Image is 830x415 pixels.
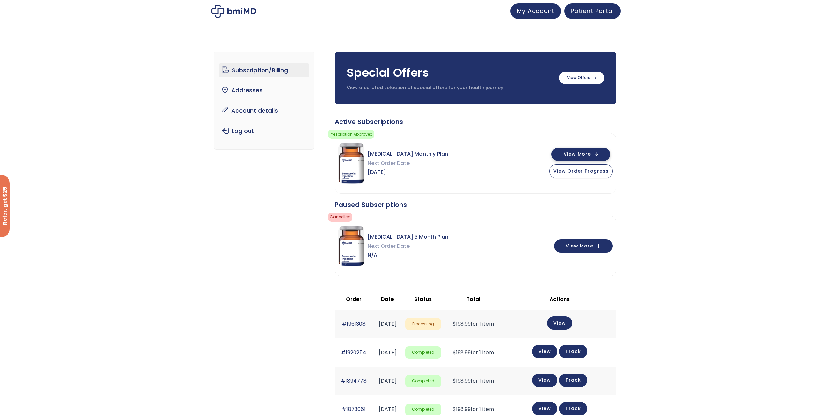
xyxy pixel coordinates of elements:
[342,406,366,413] a: #1873061
[219,84,309,97] a: Addresses
[368,150,448,159] span: [MEDICAL_DATA] Monthly Plan
[405,318,441,330] span: Processing
[444,367,503,395] td: for 1 item
[211,5,256,18] img: My account
[379,377,397,385] time: [DATE]
[379,349,397,356] time: [DATE]
[341,349,366,356] a: #1920254
[338,143,364,184] img: Sermorelin Monthly Plan
[405,375,441,387] span: Completed
[368,168,448,177] span: [DATE]
[368,232,448,242] span: [MEDICAL_DATA] 3 Month Plan
[335,200,616,209] div: Paused Subscriptions
[564,3,621,19] a: Patient Portal
[347,85,552,91] p: View a curated selection of special offers for your health journey.
[347,65,552,81] h3: Special Offers
[381,295,394,303] span: Date
[453,349,456,356] span: $
[559,345,587,358] a: Track
[214,52,314,150] nav: Account pages
[453,406,456,413] span: $
[547,316,572,330] a: View
[453,349,471,356] span: 198.99
[335,117,616,126] div: Active Subscriptions
[379,406,397,413] time: [DATE]
[346,295,362,303] span: Order
[341,377,367,385] a: #1894778
[453,377,456,385] span: $
[571,7,614,15] span: Patient Portal
[338,226,364,266] img: Sermorelin 3 Month Plan
[517,7,554,15] span: My Account
[466,295,480,303] span: Total
[559,374,587,387] a: Track
[566,244,593,248] span: View More
[510,3,561,19] a: My Account
[368,251,448,260] span: N/A
[219,63,309,77] a: Subscription/Billing
[453,320,471,327] span: 198.99
[368,159,448,168] span: Next Order Date
[328,130,374,139] span: Prescription Approved
[550,295,570,303] span: Actions
[564,152,591,156] span: View More
[532,374,557,387] a: View
[554,239,613,253] button: View More
[414,295,432,303] span: Status
[453,377,471,385] span: 198.99
[444,310,503,338] td: for 1 item
[342,320,366,327] a: #1961308
[553,168,609,174] span: View Order Progress
[532,345,557,358] a: View
[219,124,309,138] a: Log out
[328,213,352,222] span: cancelled
[405,346,441,359] span: Completed
[219,104,309,118] a: Account details
[453,406,471,413] span: 198.99
[551,148,610,161] button: View More
[549,164,613,178] button: View Order Progress
[368,242,448,251] span: Next Order Date
[453,320,456,327] span: $
[379,320,397,327] time: [DATE]
[444,338,503,367] td: for 1 item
